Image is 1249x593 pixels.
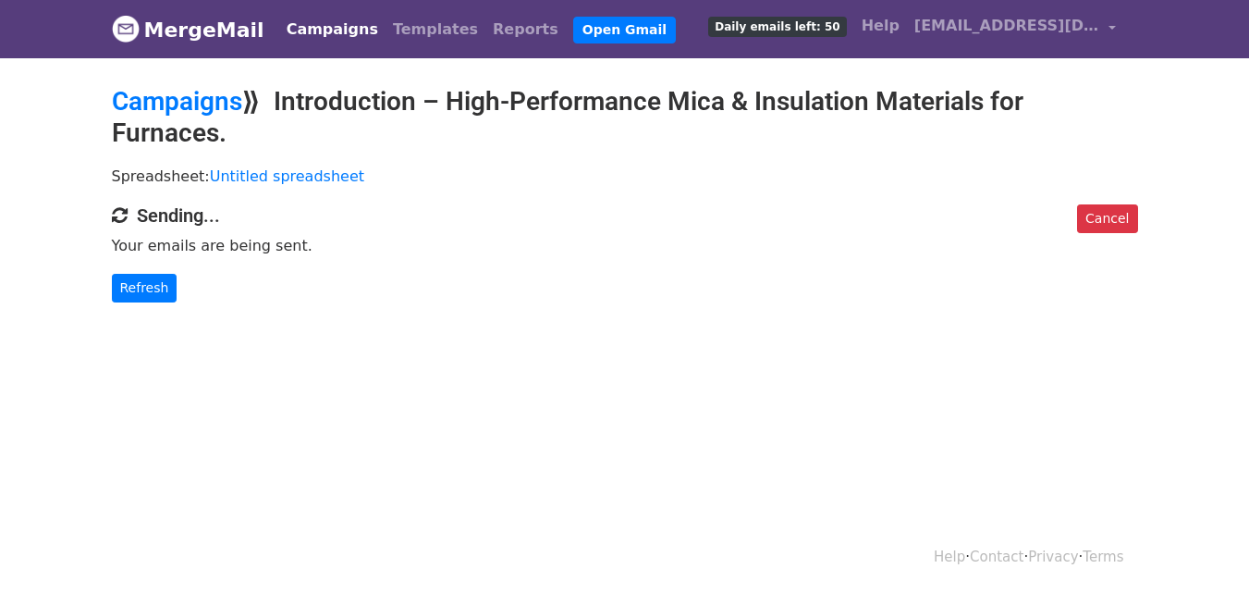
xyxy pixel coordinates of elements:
[112,86,242,117] a: Campaigns
[907,7,1123,51] a: [EMAIL_ADDRESS][DOMAIN_NAME]
[708,17,846,37] span: Daily emails left: 50
[970,549,1023,565] a: Contact
[701,7,853,44] a: Daily emails left: 50
[485,11,566,48] a: Reports
[112,86,1138,148] h2: ⟫ Introduction – High-Performance Mica & Insulation Materials for Furnaces.
[1077,204,1137,233] a: Cancel
[914,15,1099,37] span: [EMAIL_ADDRESS][DOMAIN_NAME]
[112,15,140,43] img: MergeMail logo
[112,167,1138,186] p: Spreadsheet:
[1083,549,1123,565] a: Terms
[386,11,485,48] a: Templates
[279,11,386,48] a: Campaigns
[112,236,1138,255] p: Your emails are being sent.
[112,204,1138,227] h4: Sending...
[112,10,264,49] a: MergeMail
[210,167,364,185] a: Untitled spreadsheet
[112,274,178,303] a: Refresh
[934,549,965,565] a: Help
[854,7,907,44] a: Help
[1028,549,1078,565] a: Privacy
[573,17,676,43] a: Open Gmail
